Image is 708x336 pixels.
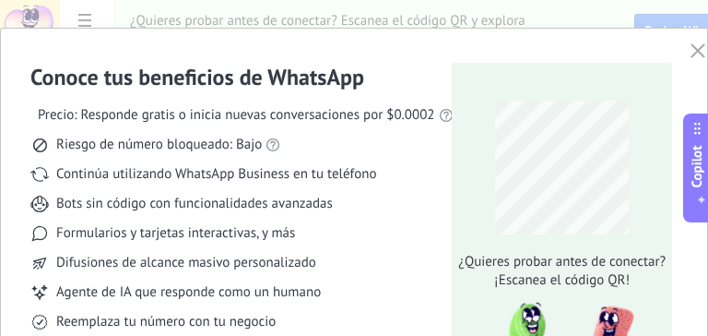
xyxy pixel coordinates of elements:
[56,165,376,184] span: Continúa utilizando WhatsApp Business en tu teléfono
[56,313,276,331] span: Reemplaza tu número con tu negocio
[38,106,435,125] span: Precio: Responde gratis o inicia nuevas conversaciones por $0.0002
[688,146,706,188] span: Copilot
[454,271,671,290] span: ¡Escanea el código QR!
[56,224,295,243] span: Formularios y tarjetas interactivas, y más
[56,195,333,213] span: Bots sin código con funcionalidades avanzadas
[56,136,262,154] span: Riesgo de número bloqueado: Bajo
[56,254,316,272] span: Difusiones de alcance masivo personalizado
[30,63,364,91] h3: Conoce tus beneficios de WhatsApp
[454,253,671,271] span: ¿Quieres probar antes de conectar?
[56,283,321,302] span: Agente de IA que responde como un humano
